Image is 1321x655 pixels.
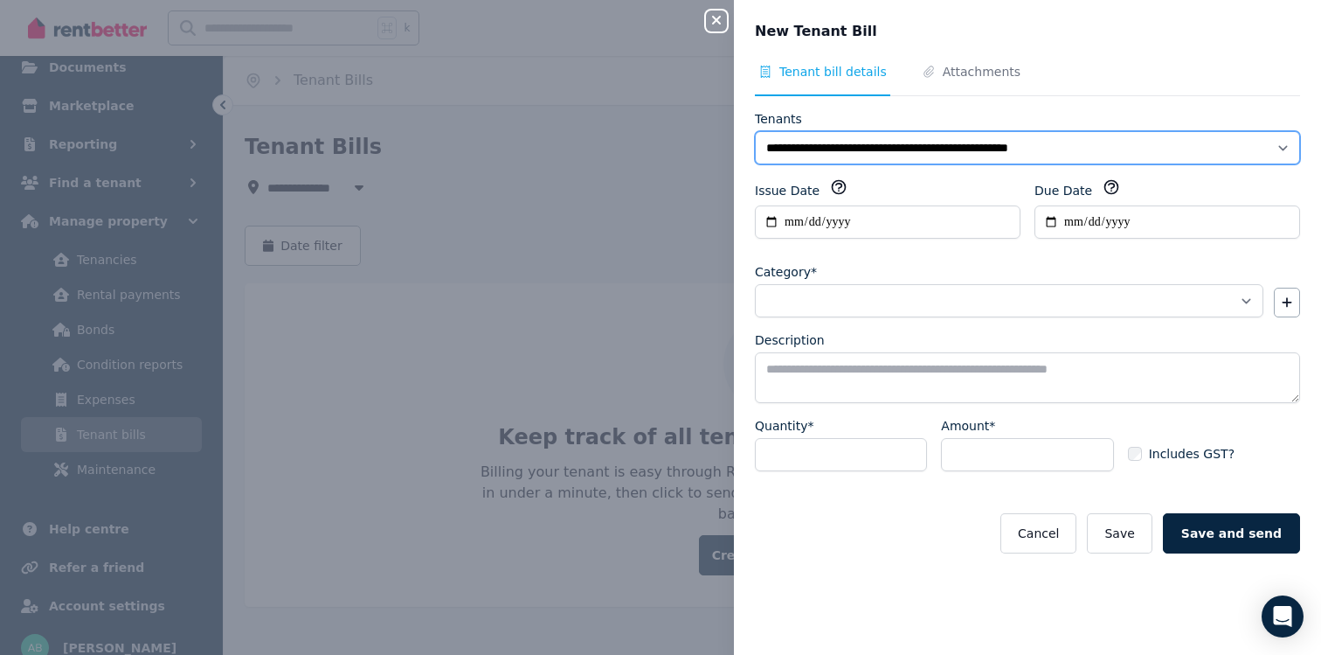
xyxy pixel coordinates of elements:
label: Amount* [941,417,995,435]
button: Cancel [1000,513,1076,554]
nav: Tabs [755,63,1300,96]
label: Quantity* [755,417,814,435]
label: Category* [755,263,817,281]
span: Includes GST? [1149,445,1235,463]
input: Includes GST? [1128,447,1142,461]
span: Tenant bill details [779,63,887,80]
label: Description [755,331,825,349]
label: Issue Date [755,182,820,199]
label: Due Date [1034,182,1092,199]
label: Tenants [755,110,802,128]
div: Open Intercom Messenger [1262,596,1304,638]
span: New Tenant Bill [755,21,877,42]
span: Attachments [943,63,1020,80]
button: Save [1087,513,1152,554]
button: Save and send [1163,513,1300,554]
